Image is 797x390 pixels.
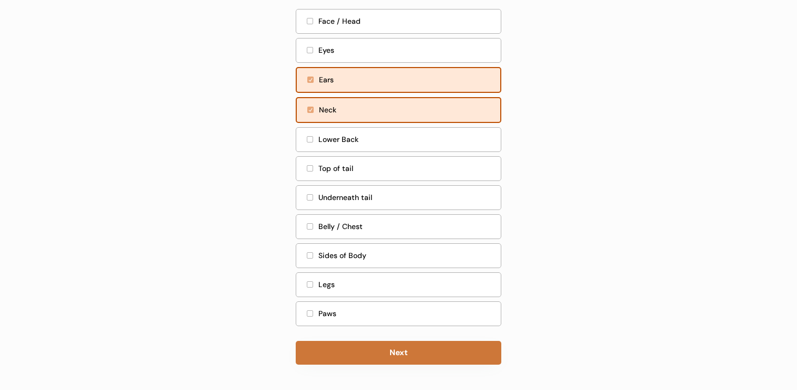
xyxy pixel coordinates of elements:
div: Legs [318,279,494,290]
button: Next [296,341,501,365]
div: Neck [319,104,494,116]
div: Underneath tail [318,192,494,203]
div: Belly / Chest [318,221,494,232]
div: Face / Head [318,16,494,27]
div: Sides of Body [318,250,494,261]
div: Eyes [318,45,494,56]
div: Paws [318,308,494,319]
div: Ears [319,74,494,85]
div: Top of tail [318,163,494,174]
div: Lower Back [318,134,494,145]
